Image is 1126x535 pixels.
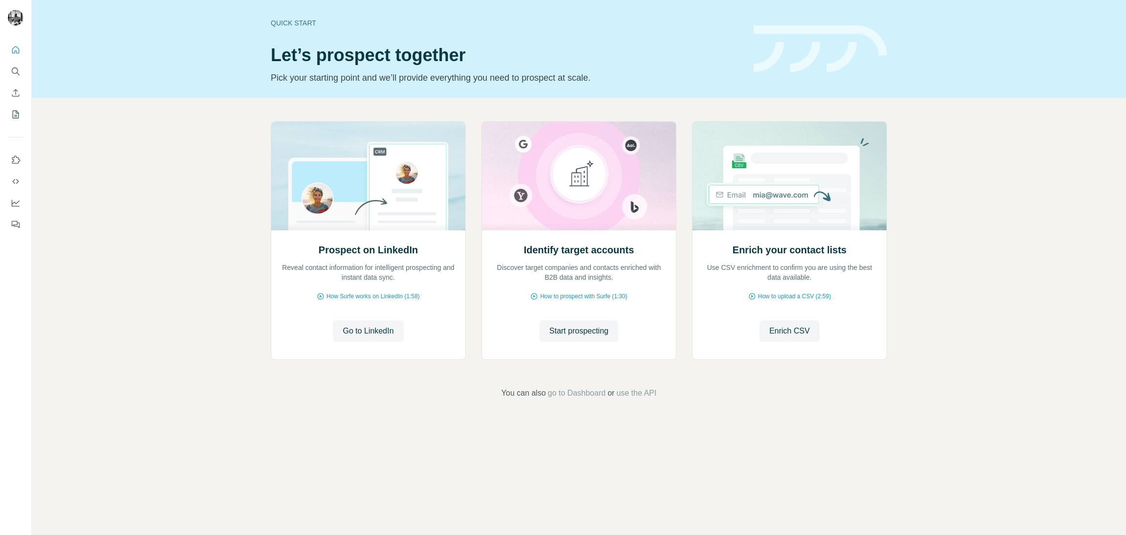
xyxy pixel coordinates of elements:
p: Reveal contact information for intelligent prospecting and instant data sync. [281,263,455,282]
span: How Surfe works on LinkedIn (1:58) [326,292,420,301]
span: How to upload a CSV (2:59) [758,292,831,301]
h1: Let’s prospect together [271,45,742,65]
p: Discover target companies and contacts enriched with B2B data and insights. [492,263,666,282]
span: or [607,387,614,399]
h2: Identify target accounts [524,243,634,257]
p: Use CSV enrichment to confirm you are using the best data available. [702,263,877,282]
span: You can also [501,387,546,399]
img: Avatar [8,10,23,25]
button: Enrich CSV [759,320,820,342]
p: Pick your starting point and we’ll provide everything you need to prospect at scale. [271,71,742,85]
h2: Prospect on LinkedIn [319,243,418,257]
button: Feedback [8,216,23,233]
button: My lists [8,106,23,123]
div: Quick start [271,18,742,28]
button: use the API [616,387,656,399]
img: Prospect on LinkedIn [271,122,466,230]
button: Use Surfe API [8,173,23,190]
img: Enrich your contact lists [692,122,887,230]
button: Dashboard [8,194,23,212]
button: Search [8,63,23,80]
span: Enrich CSV [769,325,810,337]
img: Identify target accounts [481,122,676,230]
button: Go to LinkedIn [333,320,403,342]
span: Start prospecting [549,325,608,337]
button: go to Dashboard [548,387,606,399]
button: Use Surfe on LinkedIn [8,151,23,169]
h2: Enrich your contact lists [733,243,846,257]
span: Go to LinkedIn [343,325,393,337]
img: banner [754,25,887,73]
span: How to prospect with Surfe (1:30) [540,292,627,301]
button: Start prospecting [540,320,618,342]
button: Quick start [8,41,23,59]
button: Enrich CSV [8,84,23,102]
